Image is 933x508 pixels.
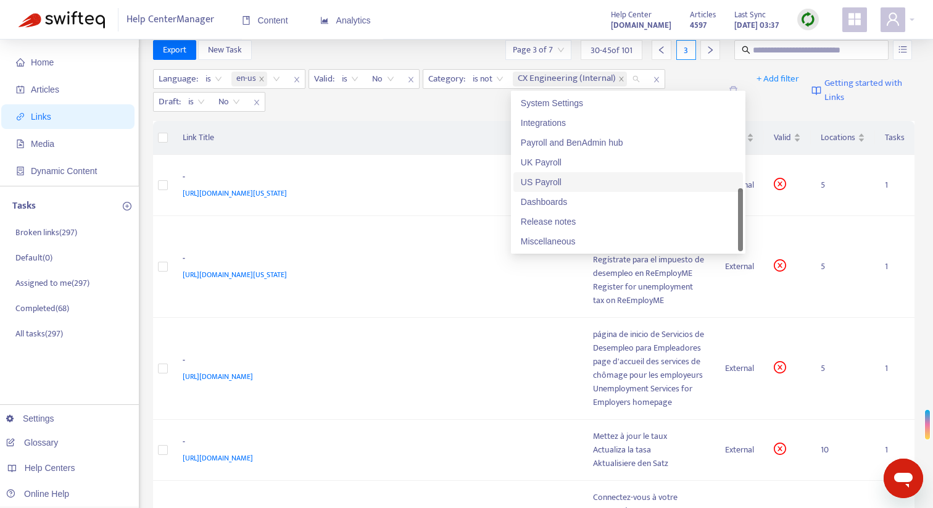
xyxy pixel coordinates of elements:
[811,69,914,112] a: Getting started with Links
[15,277,89,289] p: Assigned to me ( 297 )
[875,121,914,155] th: Tasks
[403,72,419,87] span: close
[657,46,666,54] span: left
[800,12,816,27] img: sync.dc5367851b00ba804db3.png
[183,452,253,464] span: [URL][DOMAIN_NAME]
[764,121,811,155] th: Valid
[320,15,371,25] span: Analytics
[875,155,914,216] td: 1
[513,212,743,231] div: Release notes
[611,8,652,22] span: Help Center
[208,43,242,57] span: New Task
[423,70,467,88] span: Category :
[676,40,696,60] div: 3
[811,121,875,155] th: Locations
[898,45,907,54] span: unordered-list
[15,251,52,264] p: Default ( 0 )
[811,318,875,420] td: 5
[173,121,584,155] th: Link Title
[309,70,336,88] span: Valid :
[12,199,36,214] p: Tasks
[249,95,265,110] span: close
[513,113,743,133] div: Integrations
[289,72,305,87] span: close
[593,430,705,443] div: Mettez à jour le taux
[513,93,743,113] div: System Settings
[690,8,716,22] span: Articles
[513,152,743,172] div: UK Payroll
[6,489,69,499] a: Online Help
[153,40,196,60] button: Export
[875,216,914,318] td: 1
[757,72,799,86] span: + Add filter
[19,11,105,28] img: Swifteq
[15,226,77,239] p: Broken links ( 297 )
[618,76,624,82] span: close
[521,116,736,130] div: Integrations
[242,16,251,25] span: book
[521,136,736,149] div: Payroll and BenAdmin hub
[885,12,900,27] span: user
[521,195,736,209] div: Dashboards
[259,76,265,82] span: close
[521,175,736,189] div: US Payroll
[15,302,69,315] p: Completed ( 68 )
[593,355,705,382] div: page d'accueil des services de chômage pour les employeurs
[593,382,705,409] div: Unemployment Services for Employers homepage
[242,15,288,25] span: Content
[513,172,743,192] div: US Payroll
[847,12,862,27] span: appstore
[518,72,616,86] span: CX Engineering (Internal)
[320,16,329,25] span: area-chart
[725,443,754,457] div: External
[593,457,705,470] div: Aktualisiere den Satz
[811,420,875,481] td: 10
[774,443,786,455] span: close-circle
[16,85,25,94] span: account-book
[774,259,786,272] span: close-circle
[15,327,63,340] p: All tasks ( 297 )
[31,57,54,67] span: Home
[163,43,186,57] span: Export
[884,459,923,498] iframe: Button to launch messaging window, conversation in progress
[188,93,205,111] span: is
[690,19,707,32] strong: 4597
[16,112,25,121] span: link
[593,328,705,355] div: página de inicio de Servicios de Desempleo para Empleadores
[811,216,875,318] td: 5
[725,362,754,375] div: External
[513,192,743,212] div: Dashboards
[6,414,54,423] a: Settings
[16,58,25,67] span: home
[824,77,914,104] span: Getting started with Links
[875,318,914,420] td: 1
[593,280,705,307] div: Register for unemployment tax on ReEmployME
[521,96,736,110] div: System Settings
[591,44,632,57] span: 30 - 45 of 101
[123,202,131,210] span: plus-circle
[183,170,569,186] div: -
[513,133,743,152] div: Payroll and BenAdmin hub
[734,19,779,32] strong: [DATE] 03:37
[875,420,914,481] td: 1
[473,70,504,88] span: is not
[706,46,715,54] span: right
[342,70,359,88] span: is
[183,370,253,383] span: [URL][DOMAIN_NAME]
[183,269,287,281] span: [URL][DOMAIN_NAME][US_STATE]
[6,438,58,448] a: Glossary
[725,260,754,273] div: External
[611,19,671,32] strong: [DOMAIN_NAME]
[893,40,912,60] button: unordered-list
[513,72,627,86] span: CX Engineering (Internal)
[513,231,743,251] div: Miscellaneous
[183,435,569,451] div: -
[31,85,59,94] span: Articles
[231,72,267,86] span: en-us
[372,70,394,88] span: No
[742,46,750,54] span: search
[205,70,222,88] span: is
[198,40,252,60] button: New Task
[521,156,736,169] div: UK Payroll
[126,8,214,31] span: Help Center Manager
